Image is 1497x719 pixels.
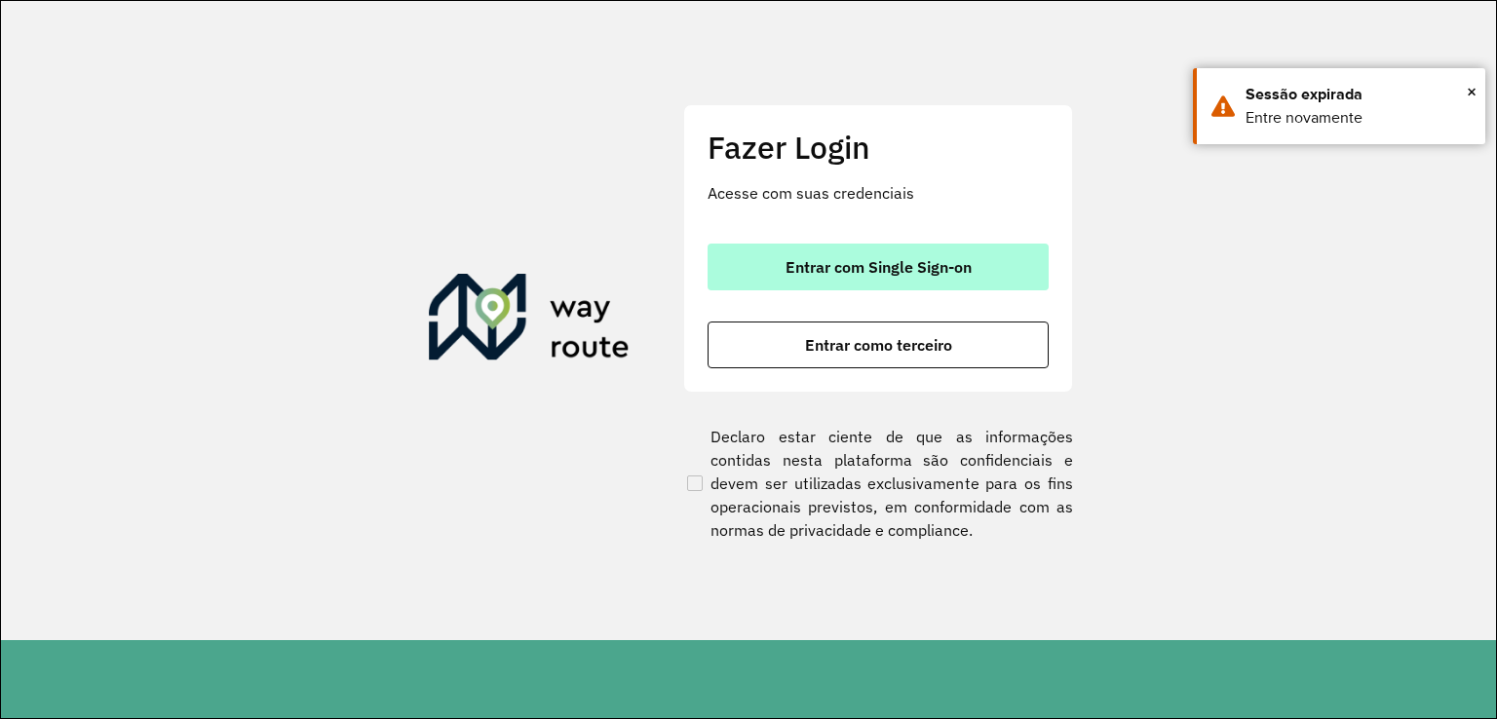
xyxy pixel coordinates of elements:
span: Entrar como terceiro [805,337,952,353]
span: × [1467,77,1477,106]
div: Entre novamente [1246,106,1471,130]
label: Declaro estar ciente de que as informações contidas nesta plataforma são confidenciais e devem se... [683,425,1073,542]
span: Entrar com Single Sign-on [786,259,972,275]
p: Acesse com suas credenciais [708,181,1049,205]
button: Close [1467,77,1477,106]
button: button [708,244,1049,290]
h2: Fazer Login [708,129,1049,166]
button: button [708,322,1049,368]
div: Sessão expirada [1246,83,1471,106]
img: Roteirizador AmbevTech [429,274,630,367]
